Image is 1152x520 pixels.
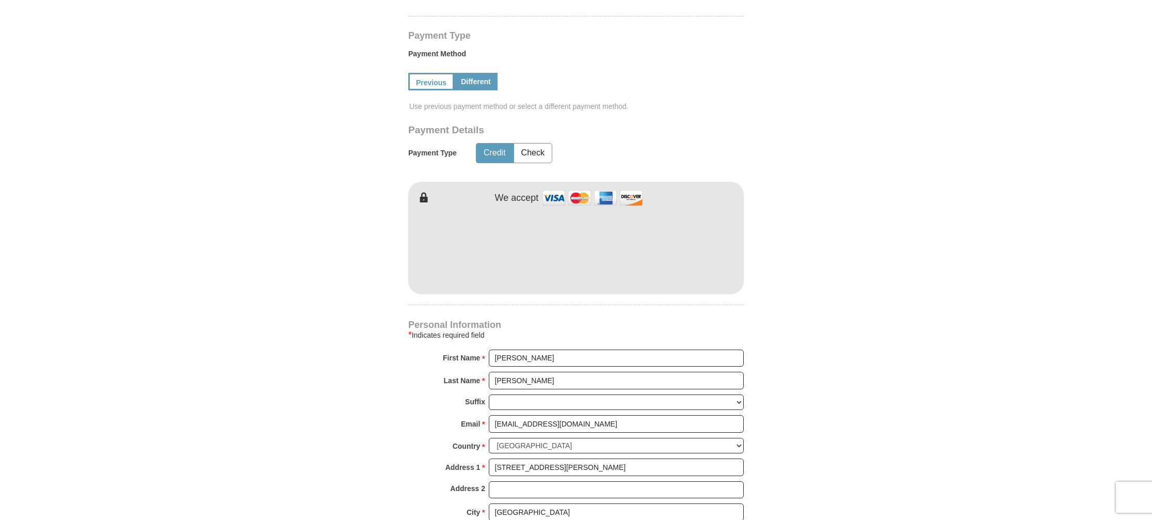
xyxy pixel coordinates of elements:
strong: Suffix [465,395,485,409]
button: Check [514,144,552,163]
img: credit cards accepted [541,187,644,209]
strong: First Name [443,351,480,365]
strong: Country [453,439,481,453]
h4: Payment Type [408,31,744,40]
h3: Payment Details [408,124,671,136]
h4: Personal Information [408,321,744,329]
a: Previous [408,73,454,90]
strong: Last Name [444,373,481,388]
button: Credit [476,144,513,163]
h5: Payment Type [408,149,457,157]
strong: City [467,505,480,519]
label: Payment Method [408,49,744,64]
strong: Email [461,417,480,431]
span: Use previous payment method or select a different payment method. [409,101,745,112]
strong: Address 1 [445,460,481,475]
h4: We accept [495,193,539,204]
div: Indicates required field [408,329,744,341]
a: Different [454,73,498,90]
strong: Address 2 [450,481,485,496]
